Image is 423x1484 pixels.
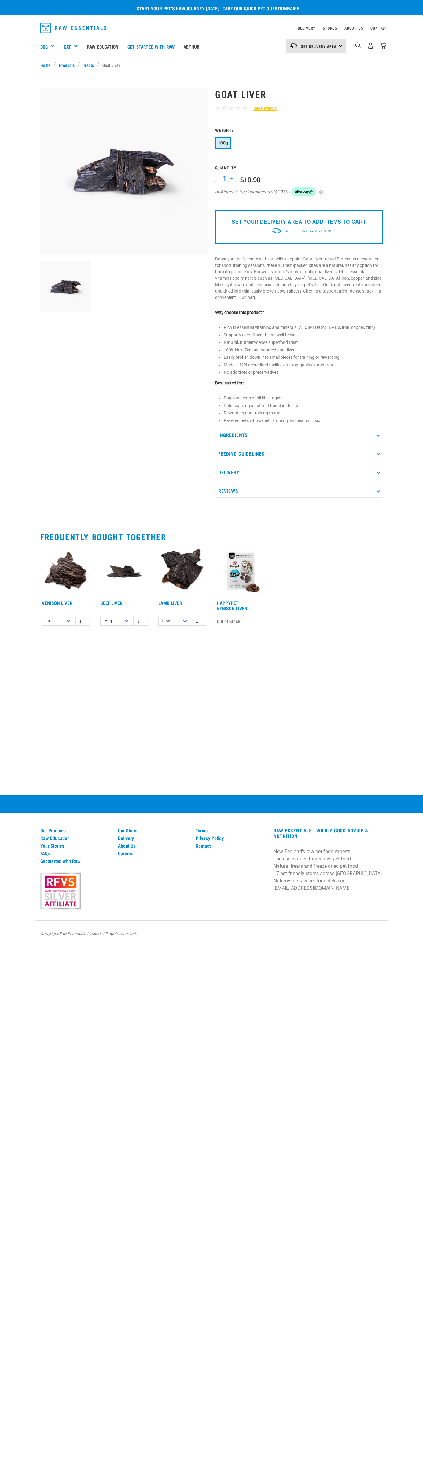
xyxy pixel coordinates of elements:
img: rfvs.png [38,872,83,910]
a: Get started with Raw [40,858,111,864]
nav: dropdown navigation [35,20,388,36]
img: Raw Essentials Logo [40,23,106,33]
button: + [228,176,234,182]
span: $2.73 [274,189,285,195]
img: van-moving.png [290,43,298,48]
img: Happy Pet Venison Liver New Package [215,546,266,597]
img: Beef Liver and Lamb Liver Treats [157,546,208,597]
a: Happypet Venison Liver [217,601,247,609]
a: Privacy Policy [196,835,266,841]
a: Delivery [118,835,188,841]
li: No additives or preservatives [224,369,383,376]
a: Stores [323,27,337,29]
span: 100g [218,140,228,145]
h3: RAW ESSENTIALS | Wildly Good Advice & Nutrition [274,827,383,838]
a: Our Stores [118,827,188,833]
p: Ingredients [215,428,383,442]
img: Goat Liver [40,88,208,255]
li: Dogs and cats of all life stages [224,395,383,401]
a: FAQs [40,850,111,856]
li: Natural, nutrient-dense superfood treat [224,339,383,346]
img: user.png [367,42,374,49]
a: Our Products [40,827,111,833]
div: or 4 interest-free instalments of by [215,187,383,196]
li: Supports overall health and well-being [224,332,383,338]
img: Beef Liver [99,546,150,597]
a: take our quick pet questionnaire. [223,7,300,9]
li: Pets requiring a nutrient boost in their diet [224,402,383,409]
span: ☆ [222,105,227,112]
p: New Zealand's raw pet food experts Locally sourced frozen raw pet food Natural treats and freeze ... [274,848,383,892]
input: 1 [134,617,148,626]
nav: breadcrumbs [40,62,383,68]
li: Rewarding and training treats [224,410,383,416]
a: Contact [370,27,388,29]
a: Terms [196,827,266,833]
a: Venison Liver [42,601,72,604]
div: $10.90 [240,176,260,183]
p: Delivery [215,465,383,479]
span: ☆ [215,105,220,112]
a: Delivery [298,27,315,29]
a: Cat [64,43,71,50]
img: home-icon-1@2x.png [355,42,361,48]
input: 1 [75,617,90,626]
a: Raw Education [83,34,123,59]
a: Dog [40,43,48,50]
a: See Reviews [247,105,277,112]
p: SET YOUR DELIVERY AREA TO ADD ITEMS TO CART [232,218,366,226]
a: Careers [118,850,188,856]
p: Reviews [215,484,383,498]
a: Raw Education [40,835,111,841]
h3: Quantity: [215,165,383,170]
a: About Us [118,843,188,848]
a: Vethub [179,34,204,59]
a: Treats [80,62,97,68]
a: About Us [344,27,363,29]
li: 100% New Zealand-sourced goat liver [224,347,383,353]
li: Rich in essential vitamins and minerals (A, D, [MEDICAL_DATA], iron, copper, zinc) [224,324,383,331]
span: ☆ [235,105,241,112]
a: Contact [196,843,266,848]
li: Easily broken down into small pieces for training or rewarding [224,354,383,361]
a: Products [56,62,78,68]
a: Beef Liver [100,601,123,604]
img: home-icon@2x.png [380,42,386,49]
p: Feeding Guidelines [215,447,383,460]
img: Pile Of Venison Liver For Pets [40,546,91,597]
span: ☆ [229,105,234,112]
span: ☆ [242,105,247,112]
span: Out of Stock [217,617,241,626]
img: Afterpay [292,187,316,196]
h2: Frequently bought together [40,532,383,541]
li: Raw-fed pets who benefit from organ meat inclusion [224,417,383,424]
strong: Best suited for: [215,380,244,385]
img: Goat Liver [40,261,91,312]
h3: Weight: [215,128,383,132]
img: van-moving.png [272,227,281,234]
a: Get started with Raw [123,34,179,59]
span: 1 [223,176,226,182]
em: Copyright Raw Essentials Limited. All rights reserved. [40,931,137,936]
button: 100g [215,137,231,149]
span: Set Delivery Area [301,45,337,47]
a: Lamb Liver [158,601,182,604]
span: Set Delivery Area [285,229,326,233]
a: Your Stories [40,843,111,848]
a: Home [40,62,54,68]
input: 1 [192,617,206,626]
strong: Why choose this product? [215,310,264,315]
h1: Goat Liver [215,88,383,99]
li: Made in MPI accredited facilities for top-quality standards [224,362,383,368]
p: Boost your pet's health with our wildly popular Goat Liver treats! Perfect as a reward or for sho... [215,256,383,301]
button: - [215,176,221,182]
